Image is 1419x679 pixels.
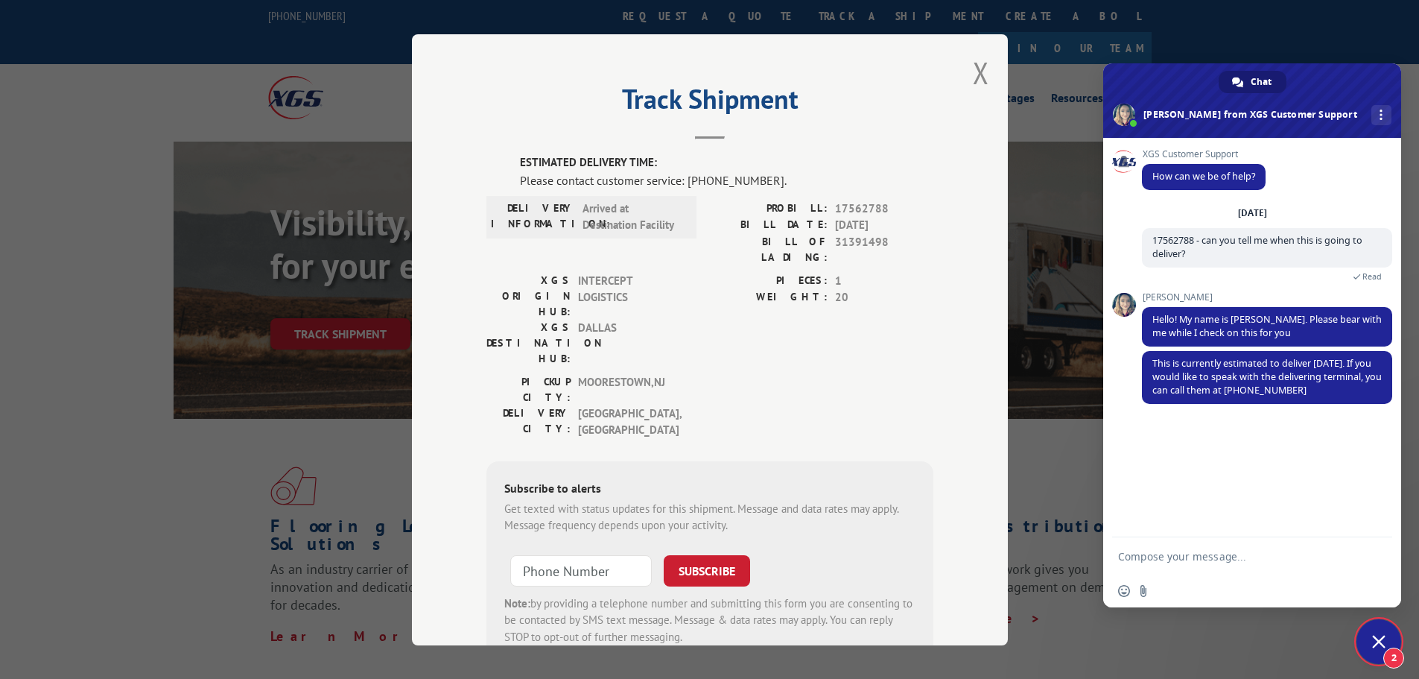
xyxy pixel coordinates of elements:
div: More channels [1371,105,1391,125]
span: 17562788 [835,200,933,217]
span: 17562788 - can you tell me when this is going to deliver? [1152,234,1362,260]
div: Please contact customer service: [PHONE_NUMBER]. [520,171,933,189]
label: XGS ORIGIN HUB: [486,272,571,319]
label: DELIVERY INFORMATION: [491,200,575,233]
span: [GEOGRAPHIC_DATA] , [GEOGRAPHIC_DATA] [578,405,679,438]
label: BILL OF LADING: [710,233,828,265]
div: Subscribe to alerts [504,479,915,500]
span: Insert an emoji [1118,585,1130,597]
span: [DATE] [835,217,933,234]
div: [DATE] [1238,209,1267,218]
label: PICKUP CITY: [486,373,571,405]
button: SUBSCRIBE [664,555,750,586]
span: INTERCEPT LOGISTICS [578,272,679,319]
h2: Track Shipment [486,89,933,117]
span: [PERSON_NAME] [1142,292,1392,303]
button: Close modal [973,53,989,92]
span: 1 [835,272,933,289]
label: ESTIMATED DELIVERY TIME: [520,154,933,171]
span: 2 [1383,648,1404,669]
div: Chat [1219,71,1286,93]
span: Hello! My name is [PERSON_NAME]. Please bear with me while I check on this for you [1152,313,1382,339]
span: 31391498 [835,233,933,265]
label: BILL DATE: [710,217,828,234]
input: Phone Number [510,555,652,586]
div: by providing a telephone number and submitting this form you are consenting to be contacted by SM... [504,595,915,645]
label: XGS DESTINATION HUB: [486,319,571,366]
strong: Note: [504,596,530,610]
span: Read [1362,271,1382,282]
span: 20 [835,289,933,306]
label: WEIGHT: [710,289,828,306]
label: DELIVERY CITY: [486,405,571,438]
label: PIECES: [710,272,828,289]
span: This is currently estimated to deliver [DATE]. If you would like to speak with the delivering ter... [1152,357,1382,397]
textarea: Compose your message... [1118,550,1353,563]
span: Arrived at Destination Facility [582,200,683,233]
span: Chat [1251,71,1272,93]
span: MOORESTOWN , NJ [578,373,679,405]
span: Send a file [1137,585,1149,597]
span: XGS Customer Support [1142,149,1266,160]
label: PROBILL: [710,200,828,217]
div: Get texted with status updates for this shipment. Message and data rates may apply. Message frequ... [504,500,915,534]
div: Close chat [1356,619,1401,664]
span: How can we be of help? [1152,170,1255,183]
span: DALLAS [578,319,679,366]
